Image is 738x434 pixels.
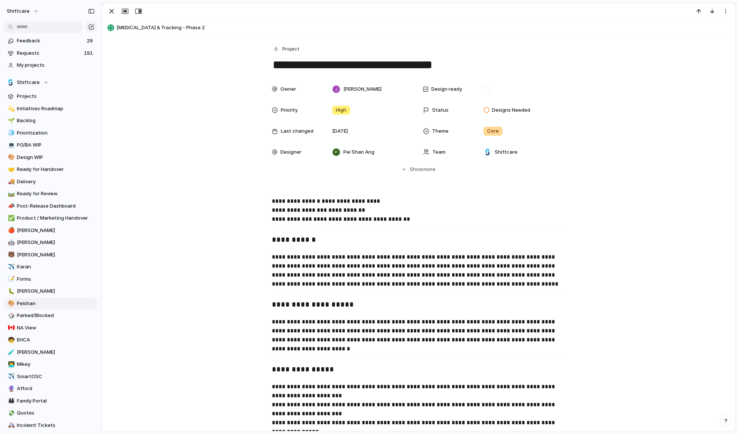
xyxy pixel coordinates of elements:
span: [PERSON_NAME] [17,287,95,295]
a: 🛤️Ready for Review [4,188,97,199]
span: Status [432,106,449,114]
div: 🚑 [8,421,13,430]
div: 💻 [8,141,13,150]
div: 📣 [8,202,13,210]
span: Project [282,45,300,53]
button: Project [271,44,302,55]
span: Initiatives Roadmap [17,105,95,112]
button: shiftcare [3,5,43,17]
div: 🎨 [8,153,13,162]
span: Incident Tickets [17,422,95,429]
div: 🧊Prioritization [4,127,97,139]
span: [PERSON_NAME] [343,85,382,93]
div: 🌱 [8,117,13,125]
span: Quotes [17,409,95,417]
a: 🎨Design WIP [4,152,97,163]
div: 🧊 [8,129,13,137]
button: 💸 [7,409,14,417]
a: Requests191 [4,48,97,59]
div: 🎨 [8,299,13,308]
button: 👨‍💻 [7,361,14,368]
div: ✈️ [8,372,13,381]
span: High [336,106,346,114]
span: Last changed [281,127,313,135]
button: 🔮 [7,385,14,392]
span: Karan [17,263,95,271]
div: 🍎 [8,226,13,235]
span: Parked/Blocked [17,312,95,319]
span: 29 [87,37,94,45]
a: 🧒EHCA [4,334,97,346]
span: Forms [17,275,95,283]
span: Team [432,148,446,156]
span: Prioritization [17,129,95,137]
button: 🎲 [7,312,14,319]
a: 🚑Incident Tickets [4,420,97,431]
button: 🤝 [7,166,14,173]
span: 191 [84,49,94,57]
button: 🌱 [7,117,14,124]
a: 🎲Parked/Blocked [4,310,97,321]
span: Designs Needed [492,106,530,114]
a: 🇨🇦NA View [4,322,97,334]
span: Peishan [17,300,95,307]
span: [PERSON_NAME] [17,227,95,234]
a: ✈️Karan [4,261,97,272]
div: 🐻 [8,250,13,259]
div: 💫 [8,104,13,113]
button: 📝 [7,275,14,283]
button: ✈️ [7,373,14,380]
a: ✈️SmartOSC [4,371,97,382]
button: 👪 [7,397,14,405]
span: Show [410,166,423,173]
button: 📣 [7,202,14,210]
button: Shiftcare [4,77,97,88]
span: SmartOSC [17,373,95,380]
div: 🇨🇦 [8,323,13,332]
span: Ready for Review [17,190,95,198]
div: 🛤️ [8,190,13,198]
div: 🧪[PERSON_NAME] [4,347,97,358]
button: ✅ [7,214,14,222]
a: 🎨Peishan [4,298,97,309]
button: 💫 [7,105,14,112]
span: Post-Release Dashboard [17,202,95,210]
a: 🤖[PERSON_NAME] [4,237,97,248]
div: ✅Product / Marketing Handover [4,213,97,224]
a: Projects [4,91,97,102]
span: Afford [17,385,95,392]
span: [MEDICAL_DATA] & Tracking - Phase 2 [116,24,732,31]
span: [PERSON_NAME] [17,349,95,356]
button: Showmore [272,163,565,176]
span: Requests [17,49,82,57]
a: 🐻[PERSON_NAME] [4,249,97,260]
span: Product / Marketing Handover [17,214,95,222]
div: 📝 [8,275,13,283]
a: 🍎[PERSON_NAME] [4,225,97,236]
a: 💸Quotes [4,407,97,419]
a: 🤝Ready for Handover [4,164,97,175]
span: Projects [17,93,95,100]
button: 🛤️ [7,190,14,198]
div: ✈️ [8,263,13,271]
div: 👨‍💻Mikey [4,359,97,370]
button: 🎨 [7,154,14,161]
a: My projects [4,60,97,71]
div: 🔮Afford [4,383,97,394]
a: 🌱Backlog [4,115,97,126]
div: 🚚Delivery [4,176,97,187]
span: more [423,166,435,173]
a: 👪Family Portal [4,395,97,407]
span: Backlog [17,117,95,124]
span: Design ready [431,85,462,93]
